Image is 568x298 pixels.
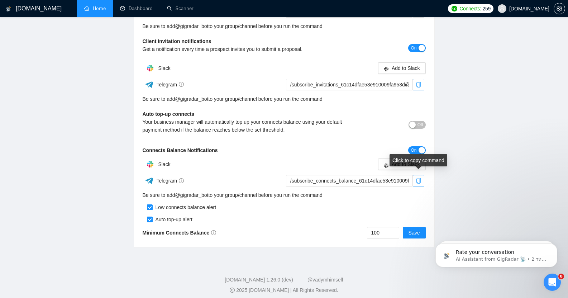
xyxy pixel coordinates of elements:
[403,227,426,238] button: Save
[558,274,564,279] span: 8
[500,6,505,11] span: user
[143,191,426,199] div: Be sure to add to your group/channel before you run the command
[452,6,457,11] img: upwork-logo.png
[413,82,424,87] span: copy
[483,5,491,13] span: 259
[411,146,416,154] span: On
[143,147,218,153] b: Connects Balance Notifications
[143,111,195,117] b: Auto top-up connects
[425,228,568,279] iframe: Intercom notifications повідомлення
[554,3,565,14] button: setting
[167,5,194,11] a: searchScanner
[143,157,157,171] img: hpQkSZIkSZIkSZIkSZIkSZIkSZIkSZIkSZIkSZIkSZIkSZIkSZIkSZIkSZIkSZIkSZIkSZIkSZIkSZIkSZIkSZIkSZIkSZIkS...
[120,5,153,11] a: dashboardDashboard
[413,178,424,184] span: copy
[145,80,154,89] img: ww3wtPAAAAAElFTkSuQmCC
[175,95,209,103] a: @gigradar_bot
[156,178,184,184] span: Telegram
[143,118,355,134] div: Your business manager will automatically top up your connects balance using your default payment ...
[413,79,424,90] button: copy
[158,65,170,71] span: Slack
[179,178,184,183] span: info-circle
[225,277,293,283] a: [DOMAIN_NAME] 1.26.0 (dev)
[417,121,423,129] span: Off
[307,277,343,283] a: @vadymhimself
[175,22,209,30] a: @gigradar_bot
[554,6,565,11] a: setting
[413,175,424,186] button: copy
[143,230,216,236] b: Minimum Connects Balance
[84,5,106,11] a: homeHome
[156,82,184,87] span: Telegram
[6,287,562,294] div: 2025 [DOMAIN_NAME] | All Rights Reserved.
[459,5,481,13] span: Connects:
[179,82,184,87] span: info-circle
[211,230,216,235] span: info-circle
[143,61,157,75] img: hpQkSZIkSZIkSZIkSZIkSZIkSZIkSZIkSZIkSZIkSZIkSZIkSZIkSZIkSZIkSZIkSZIkSZIkSZIkSZIkSZIkSZIkSZIkSZIkS...
[153,216,193,223] div: Auto top-up alert
[175,191,209,199] a: @gigradar_bot
[143,45,355,53] div: Get a notification every time a prospect invites you to submit a proposal.
[6,3,11,15] img: logo
[143,22,426,30] div: Be sure to add to your group/channel before you run the command
[390,154,447,166] div: Click to copy command
[409,229,420,237] span: Save
[230,288,235,293] span: copyright
[158,161,170,167] span: Slack
[411,44,416,52] span: On
[384,66,389,72] span: slack
[544,274,561,291] iframe: Intercom live chat
[384,162,389,168] span: slack
[378,159,426,170] button: slackAdd to Slack
[554,6,565,11] span: setting
[392,64,420,72] span: Add to Slack
[143,95,426,103] div: Be sure to add to your group/channel before you run the command
[378,62,426,74] button: slackAdd to Slack
[153,203,216,211] div: Low connects balance alert
[145,176,154,185] img: ww3wtPAAAAAElFTkSuQmCC
[143,38,211,44] b: Client invitation notifications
